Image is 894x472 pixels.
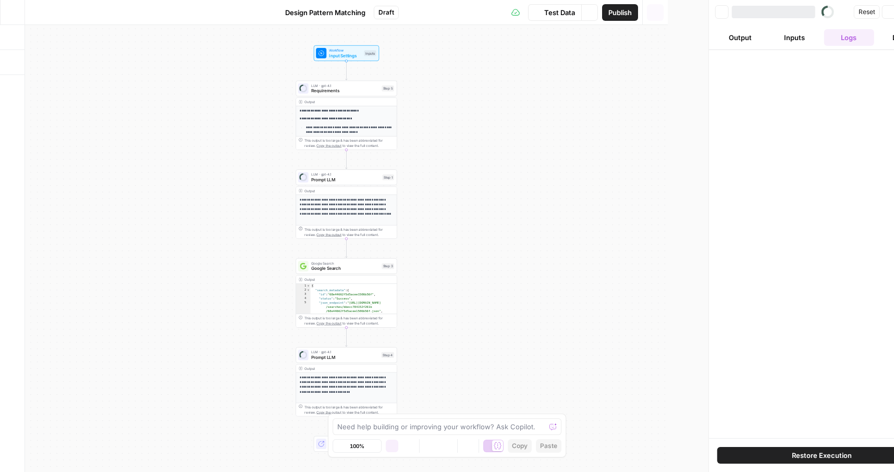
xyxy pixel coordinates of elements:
[311,354,379,361] span: Prompt LLM
[329,52,361,59] span: Input Settings
[307,284,310,288] span: Toggle code folding, rows 1 through 11
[715,29,765,46] button: Output
[512,441,528,451] span: Copy
[508,439,532,453] button: Copy
[304,366,379,371] div: Output
[378,8,394,17] span: Draft
[311,88,379,94] span: Requirements
[304,99,379,104] div: Output
[311,83,379,88] span: LLM · gpt-4.1
[296,284,311,288] div: 1
[329,47,361,53] span: Workflow
[382,352,394,358] div: Step 4
[316,144,341,148] span: Copy the output
[769,29,819,46] button: Inputs
[311,350,379,355] span: LLM · gpt-4.1
[824,29,874,46] button: Logs
[382,85,394,91] div: Step 5
[270,4,372,21] button: Design Pattern Matching
[307,288,310,292] span: Toggle code folding, rows 2 through 10
[311,172,380,177] span: LLM · gpt-4.1
[602,4,638,21] button: Publish
[346,328,348,346] g: Edge from step_3 to step_4
[296,45,397,61] div: WorkflowInput SettingsInputs
[316,321,341,326] span: Copy the output
[285,7,365,18] span: Design Pattern Matching
[528,4,581,21] button: Test Data
[316,410,341,414] span: Copy the output
[296,301,311,313] div: 5
[540,441,557,451] span: Paste
[296,296,311,301] div: 4
[304,188,379,193] div: Output
[304,316,394,326] div: This output is too large & has been abbreviated for review. to view the full content.
[608,7,632,18] span: Publish
[311,260,379,266] span: Google Search
[350,442,364,450] span: 100%
[316,232,341,237] span: Copy the output
[536,439,561,453] button: Paste
[296,258,397,328] div: Google SearchGoogle SearchStep 3Output{ "search_metadata":{ "id":"68e44662f5d5acee1506b56f", "sta...
[346,61,348,80] g: Edge from start to step_5
[304,277,379,282] div: Output
[792,450,852,461] span: Restore Execution
[382,263,394,269] div: Step 3
[854,5,880,19] button: Reset
[544,7,575,18] span: Test Data
[304,227,394,237] div: This output is too large & has been abbreviated for review. to view the full content.
[346,239,348,257] g: Edge from step_1 to step_3
[296,292,311,296] div: 3
[296,288,311,292] div: 2
[382,175,394,180] div: Step 1
[304,138,394,148] div: This output is too large & has been abbreviated for review. to view the full content.
[311,176,380,183] span: Prompt LLM
[346,150,348,169] g: Edge from step_5 to step_1
[311,265,379,272] span: Google Search
[304,404,394,415] div: This output is too large & has been abbreviated for review. to view the full content.
[296,436,397,452] div: Single OutputOutputEnd
[859,7,875,17] span: Reset
[364,50,376,56] div: Inputs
